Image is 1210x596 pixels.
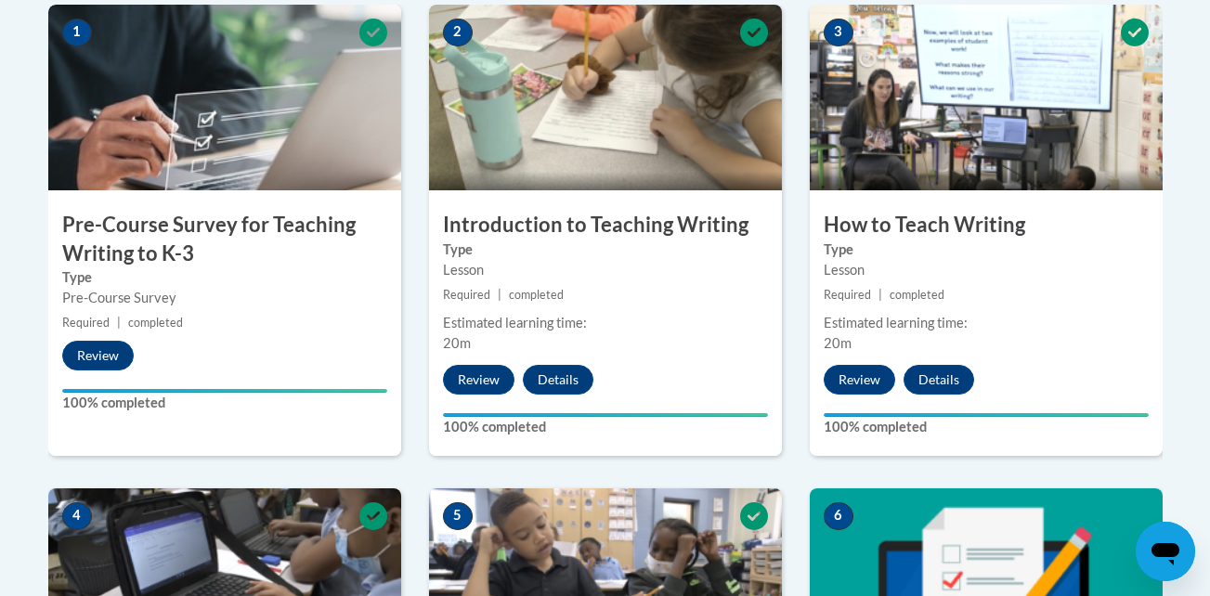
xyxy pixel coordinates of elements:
[443,19,473,46] span: 2
[62,393,387,413] label: 100% completed
[824,260,1149,280] div: Lesson
[509,288,564,302] span: completed
[824,240,1149,260] label: Type
[62,19,92,46] span: 1
[890,288,944,302] span: completed
[824,417,1149,437] label: 100% completed
[128,316,183,330] span: completed
[810,211,1163,240] h3: How to Teach Writing
[62,341,134,370] button: Review
[824,313,1149,333] div: Estimated learning time:
[498,288,501,302] span: |
[443,260,768,280] div: Lesson
[429,211,782,240] h3: Introduction to Teaching Writing
[443,413,768,417] div: Your progress
[1136,522,1195,581] iframe: Button to launch messaging window
[523,365,593,395] button: Details
[443,240,768,260] label: Type
[62,316,110,330] span: Required
[824,288,871,302] span: Required
[878,288,882,302] span: |
[62,288,387,308] div: Pre-Course Survey
[48,5,401,190] img: Course Image
[48,211,401,268] h3: Pre-Course Survey for Teaching Writing to K-3
[443,335,471,351] span: 20m
[824,413,1149,417] div: Your progress
[824,19,853,46] span: 3
[443,365,514,395] button: Review
[443,313,768,333] div: Estimated learning time:
[824,502,853,530] span: 6
[443,417,768,437] label: 100% completed
[824,365,895,395] button: Review
[62,267,387,288] label: Type
[810,5,1163,190] img: Course Image
[429,5,782,190] img: Course Image
[117,316,121,330] span: |
[62,502,92,530] span: 4
[62,389,387,393] div: Your progress
[443,288,490,302] span: Required
[904,365,974,395] button: Details
[443,502,473,530] span: 5
[824,335,852,351] span: 20m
